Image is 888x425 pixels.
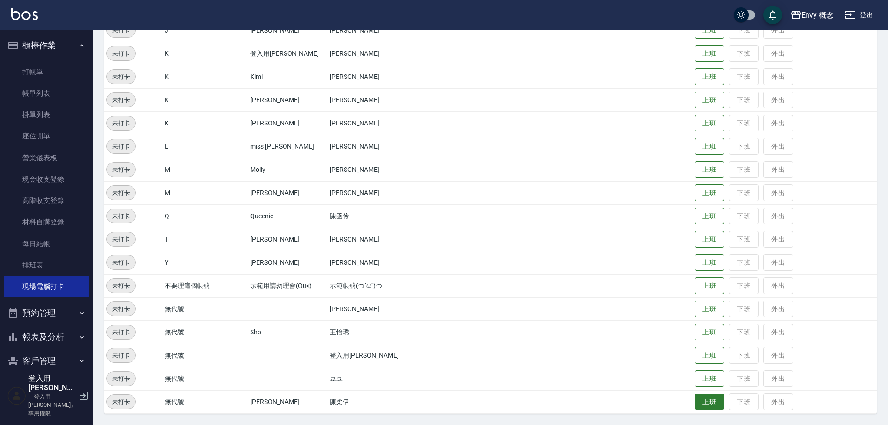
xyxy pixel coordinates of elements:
button: 登出 [841,7,877,24]
td: 無代號 [162,320,248,344]
td: [PERSON_NAME] [327,88,453,111]
td: Y [162,251,248,274]
td: [PERSON_NAME] [327,111,453,135]
span: 未打卡 [107,281,135,291]
td: [PERSON_NAME] [327,228,453,251]
span: 未打卡 [107,235,135,244]
span: 未打卡 [107,142,135,151]
button: 上班 [695,231,724,248]
span: 未打卡 [107,95,135,105]
td: 登入用[PERSON_NAME] [327,344,453,367]
button: 上班 [695,68,724,85]
span: 未打卡 [107,118,135,128]
button: Envy 概念 [787,6,838,25]
a: 座位開單 [4,125,89,147]
img: Logo [11,8,38,20]
td: K [162,88,248,111]
td: [PERSON_NAME] [327,181,453,204]
td: 無代號 [162,344,248,367]
span: 未打卡 [107,72,135,82]
td: 示範帳號(つ´ω`)つ [327,274,453,297]
td: [PERSON_NAME] [327,42,453,65]
td: 無代號 [162,367,248,390]
a: 營業儀表板 [4,147,89,169]
span: 未打卡 [107,26,135,35]
td: K [162,111,248,135]
button: 上班 [695,115,724,132]
h5: 登入用[PERSON_NAME] [28,374,76,392]
td: [PERSON_NAME] [327,65,453,88]
button: 上班 [695,301,724,318]
td: 不要理這個帳號 [162,274,248,297]
span: 未打卡 [107,397,135,407]
td: [PERSON_NAME] [248,390,327,413]
button: 上班 [695,22,724,39]
td: 陳函伶 [327,204,453,228]
td: 示範用請勿理會(Ou<) [248,274,327,297]
td: [PERSON_NAME] [248,19,327,42]
a: 現場電腦打卡 [4,276,89,297]
td: K [162,65,248,88]
td: K [162,42,248,65]
td: [PERSON_NAME] [327,158,453,181]
a: 每日結帳 [4,233,89,255]
button: 上班 [695,92,724,109]
span: 未打卡 [107,211,135,221]
button: 上班 [695,45,724,62]
button: 上班 [695,161,724,178]
span: 未打卡 [107,351,135,360]
button: 上班 [695,370,724,387]
td: Q [162,204,248,228]
img: Person [7,386,26,405]
button: 上班 [695,208,724,225]
span: 未打卡 [107,49,135,59]
td: [PERSON_NAME] [248,88,327,111]
td: [PERSON_NAME] [327,297,453,320]
td: 無代號 [162,297,248,320]
span: 未打卡 [107,304,135,314]
a: 打帳單 [4,61,89,83]
button: 客戶管理 [4,349,89,373]
button: 櫃檯作業 [4,33,89,58]
td: [PERSON_NAME] [248,228,327,251]
td: T [162,228,248,251]
td: miss [PERSON_NAME] [248,135,327,158]
td: [PERSON_NAME] [327,135,453,158]
td: Kimi [248,65,327,88]
button: 上班 [695,184,724,202]
a: 材料自購登錄 [4,211,89,233]
span: 未打卡 [107,188,135,198]
td: 陳柔伊 [327,390,453,413]
td: Sho [248,320,327,344]
td: [PERSON_NAME] [248,251,327,274]
td: Queenie [248,204,327,228]
button: 預約管理 [4,301,89,325]
td: 豆豆 [327,367,453,390]
td: 無代號 [162,390,248,413]
button: 上班 [695,254,724,271]
a: 高階收支登錄 [4,190,89,211]
td: Molly [248,158,327,181]
div: Envy 概念 [802,9,834,21]
td: L [162,135,248,158]
button: 上班 [695,138,724,155]
button: 上班 [695,324,724,341]
p: 「登入用[PERSON_NAME]」專用權限 [28,392,76,418]
td: [PERSON_NAME] [327,19,453,42]
button: 上班 [695,277,724,294]
a: 現金收支登錄 [4,169,89,190]
td: [PERSON_NAME] [248,181,327,204]
td: 登入用[PERSON_NAME] [248,42,327,65]
button: 上班 [695,347,724,364]
a: 帳單列表 [4,83,89,104]
td: J [162,19,248,42]
a: 掛單列表 [4,104,89,125]
td: M [162,158,248,181]
span: 未打卡 [107,165,135,175]
span: 未打卡 [107,327,135,337]
button: 上班 [695,394,724,410]
td: [PERSON_NAME] [327,251,453,274]
button: 報表及分析 [4,325,89,349]
span: 未打卡 [107,258,135,268]
td: 王怡琇 [327,320,453,344]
